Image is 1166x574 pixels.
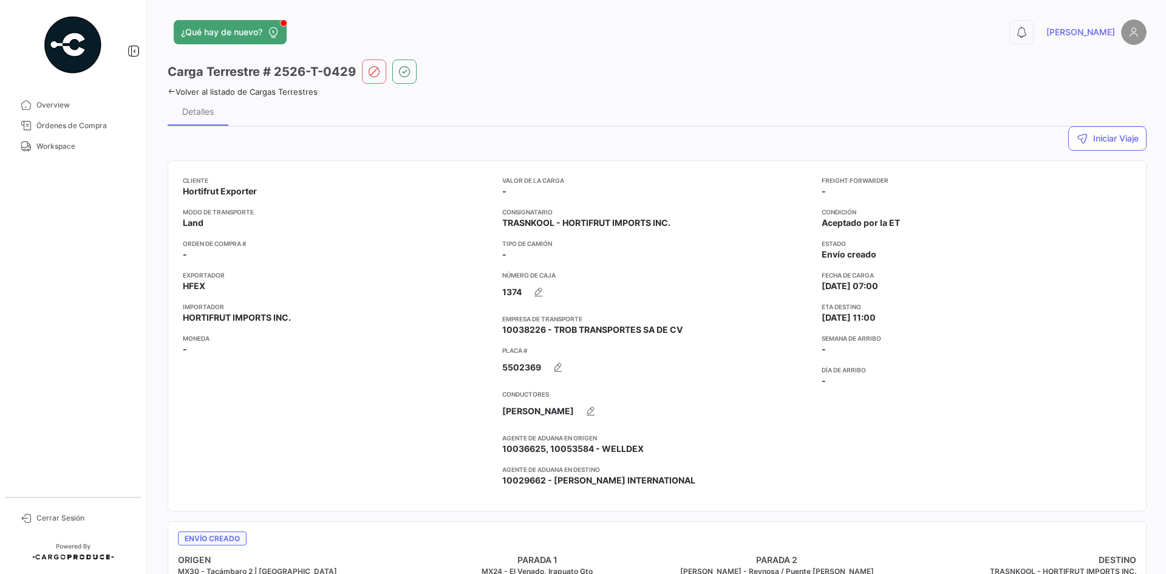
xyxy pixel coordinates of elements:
span: - [822,185,826,197]
span: HORTIFRUT IMPORTS INC. [183,312,291,324]
h4: ORIGEN [178,554,418,566]
span: - [822,343,826,355]
app-card-info-title: Día de Arribo [822,365,1131,375]
app-card-info-title: Estado [822,239,1131,248]
button: Iniciar Viaje [1068,126,1147,151]
iframe: Intercom live chat [1125,533,1154,562]
app-card-info-title: Semana de Arribo [822,333,1131,343]
app-card-info-title: Agente de Aduana en Destino [502,465,812,474]
img: powered-by.png [43,15,103,75]
span: - [502,185,506,197]
span: [DATE] 07:00 [822,280,878,292]
a: Workspace [10,136,136,157]
span: Land [183,217,203,229]
span: HFEX [183,280,205,292]
a: Órdenes de Compra [10,115,136,136]
span: Aceptado por la ET [822,217,900,229]
span: 10036625, 10053584 - WELLDEX [502,443,644,455]
app-card-info-title: Exportador [183,270,493,280]
span: Workspace [36,141,131,152]
app-card-info-title: Placa # [502,346,812,355]
a: Overview [10,95,136,115]
span: - [502,248,506,261]
span: ¿Qué hay de nuevo? [181,26,262,38]
span: [DATE] 11:00 [822,312,876,324]
span: - [183,343,187,355]
span: [PERSON_NAME] [502,405,574,417]
div: Detalles [182,106,214,117]
span: 5502369 [502,361,541,374]
h4: DESTINO [897,554,1137,566]
span: TRASNKOOL - HORTIFRUT IMPORTS INC. [502,217,670,229]
app-card-info-title: Conductores [502,389,812,399]
app-card-info-title: Valor de la Carga [502,176,812,185]
app-card-info-title: Orden de Compra # [183,239,493,248]
span: Órdenes de Compra [36,120,131,131]
span: [PERSON_NAME] [1046,26,1115,38]
span: - [822,375,826,387]
app-card-info-title: Tipo de Camión [502,239,812,248]
span: - [183,248,187,261]
a: Volver al listado de Cargas Terrestres [168,87,318,97]
h3: Carga Terrestre # 2526-T-0429 [168,63,356,80]
app-card-info-title: Cliente [183,176,493,185]
app-card-info-title: Consignatario [502,207,812,217]
span: Envío creado [178,531,247,545]
h4: PARADA 1 [418,554,658,566]
span: Hortifrut Exporter [183,185,257,197]
span: 10038226 - TROB TRANSPORTES SA DE CV [502,324,683,336]
span: 10029662 - [PERSON_NAME] INTERNATIONAL [502,474,695,487]
app-card-info-title: Importador [183,302,493,312]
span: Overview [36,100,131,111]
app-card-info-title: Condición [822,207,1131,217]
h4: PARADA 2 [657,554,897,566]
span: Envío creado [822,248,876,261]
app-card-info-title: Moneda [183,333,493,343]
app-card-info-title: Freight Forwarder [822,176,1131,185]
app-card-info-title: Fecha de carga [822,270,1131,280]
app-card-info-title: ETA Destino [822,302,1131,312]
span: Cerrar Sesión [36,513,131,524]
button: ¿Qué hay de nuevo? [174,20,287,44]
app-card-info-title: Número de Caja [502,270,812,280]
app-card-info-title: Agente de Aduana en Origen [502,433,812,443]
img: placeholder-user.png [1121,19,1147,45]
span: 1374 [502,286,522,298]
app-card-info-title: Empresa de Transporte [502,314,812,324]
app-card-info-title: Modo de Transporte [183,207,493,217]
